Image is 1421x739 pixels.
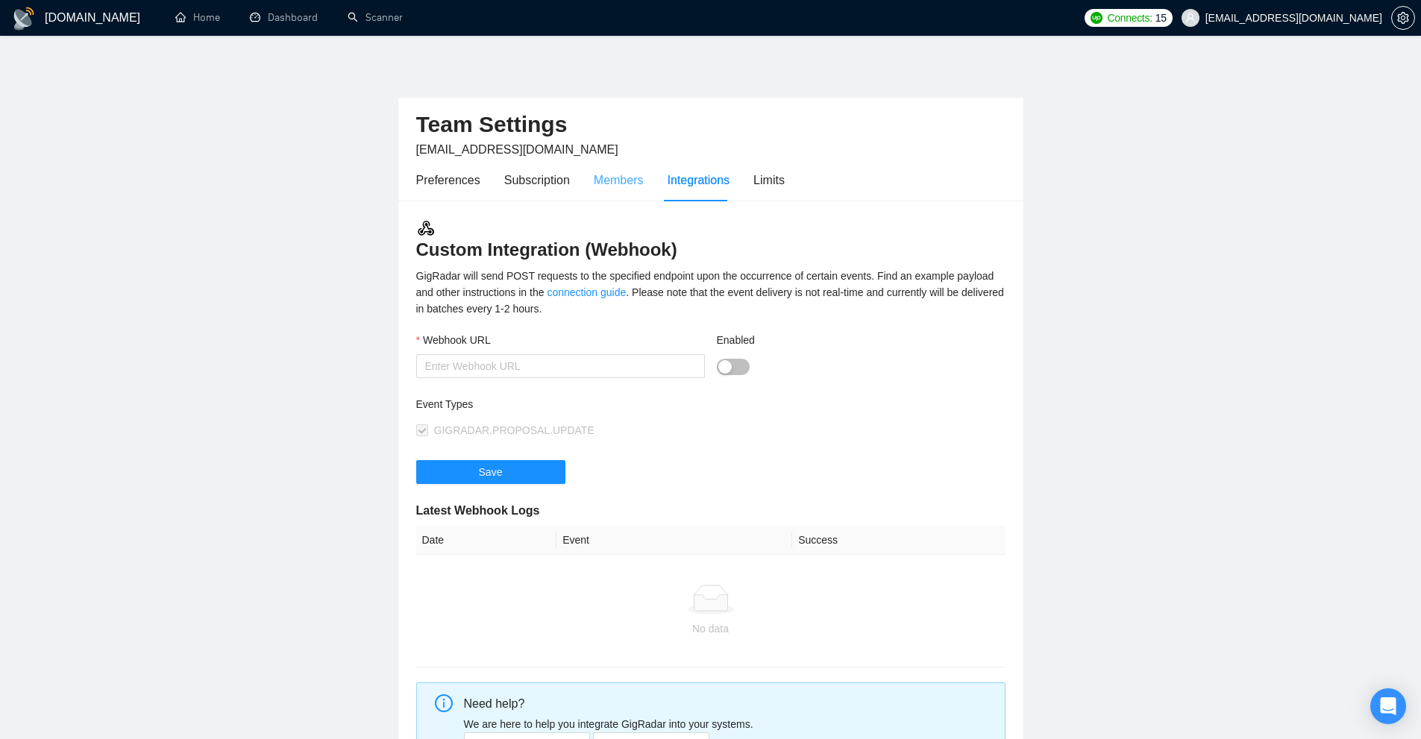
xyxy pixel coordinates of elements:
a: setting [1391,12,1415,24]
div: Subscription [504,171,570,189]
span: Need help? [464,697,525,710]
a: homeHome [175,11,220,24]
img: logo [12,7,36,31]
div: Integrations [668,171,730,189]
h3: Custom Integration (Webhook) [416,218,1006,262]
label: Enabled [717,332,755,348]
div: No data [422,620,1000,637]
div: Preferences [416,171,480,189]
span: GIGRADAR.PROPOSAL.UPDATE [434,424,595,436]
button: Enabled [717,359,750,375]
th: Date [416,526,557,555]
span: user [1185,13,1196,23]
img: webhook.3a52c8ec.svg [416,218,436,238]
label: Webhook URL [416,332,491,348]
h5: Latest Webhook Logs [416,502,1006,520]
button: setting [1391,6,1415,30]
a: dashboardDashboard [250,11,318,24]
a: searchScanner [348,11,403,24]
th: Success [792,526,1005,555]
span: Connects: [1107,10,1152,26]
label: Event Types [416,396,474,412]
p: We are here to help you integrate GigRadar into your systems. [464,716,994,732]
a: connection guide [547,286,626,298]
h2: Team Settings [416,110,1006,140]
span: Save [479,464,503,480]
div: Limits [753,171,785,189]
th: Event [556,526,792,555]
div: Members [594,171,644,189]
span: setting [1392,12,1414,24]
img: upwork-logo.png [1091,12,1102,24]
span: 15 [1155,10,1167,26]
div: Open Intercom Messenger [1370,688,1406,724]
input: Webhook URL [416,354,705,378]
span: info-circle [435,694,453,712]
span: [EMAIL_ADDRESS][DOMAIN_NAME] [416,143,618,156]
div: GigRadar will send POST requests to the specified endpoint upon the occurrence of certain events.... [416,268,1006,317]
button: Save [416,460,565,484]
